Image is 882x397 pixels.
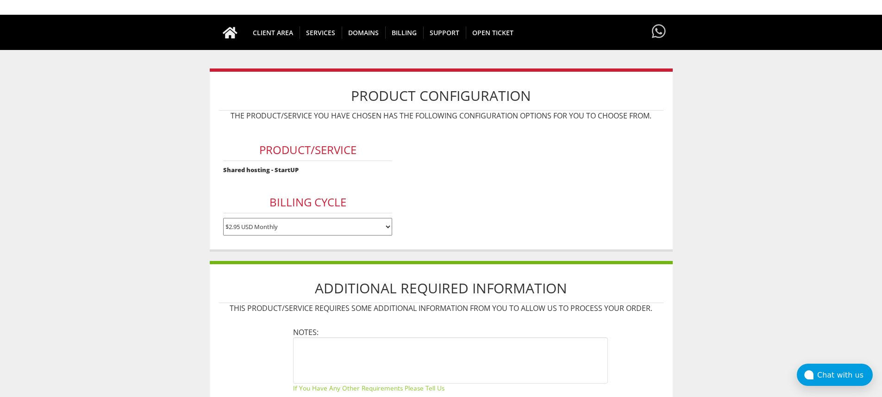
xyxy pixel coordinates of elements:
a: Billing [385,15,424,50]
span: CLIENT AREA [246,26,300,39]
p: The product/service you have chosen has the following configuration options for you to choose from. [219,111,663,121]
h1: Product Configuration [219,81,663,111]
button: Chat with us [797,364,873,386]
span: Billing [385,26,424,39]
span: Support [423,26,466,39]
span: SERVICES [300,26,342,39]
a: Domains [342,15,386,50]
a: Support [423,15,466,50]
h3: Billing Cycle [223,192,392,213]
small: If you have any other requirements please tell us [293,384,608,392]
h3: Product/Service [223,139,392,161]
a: SERVICES [300,15,342,50]
a: Open Ticket [466,15,520,50]
li: Notes: [293,327,608,392]
p: This product/service requires some additional information from you to allow us to process your or... [219,303,663,313]
a: CLIENT AREA [246,15,300,50]
strong: Shared hosting - StartUP [223,166,299,174]
span: Domains [342,26,386,39]
a: Go to homepage [213,15,247,50]
a: Have questions? [650,15,668,49]
h1: Additional Required Information [219,273,663,303]
span: Open Ticket [466,26,520,39]
div: Chat with us [817,371,873,379]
